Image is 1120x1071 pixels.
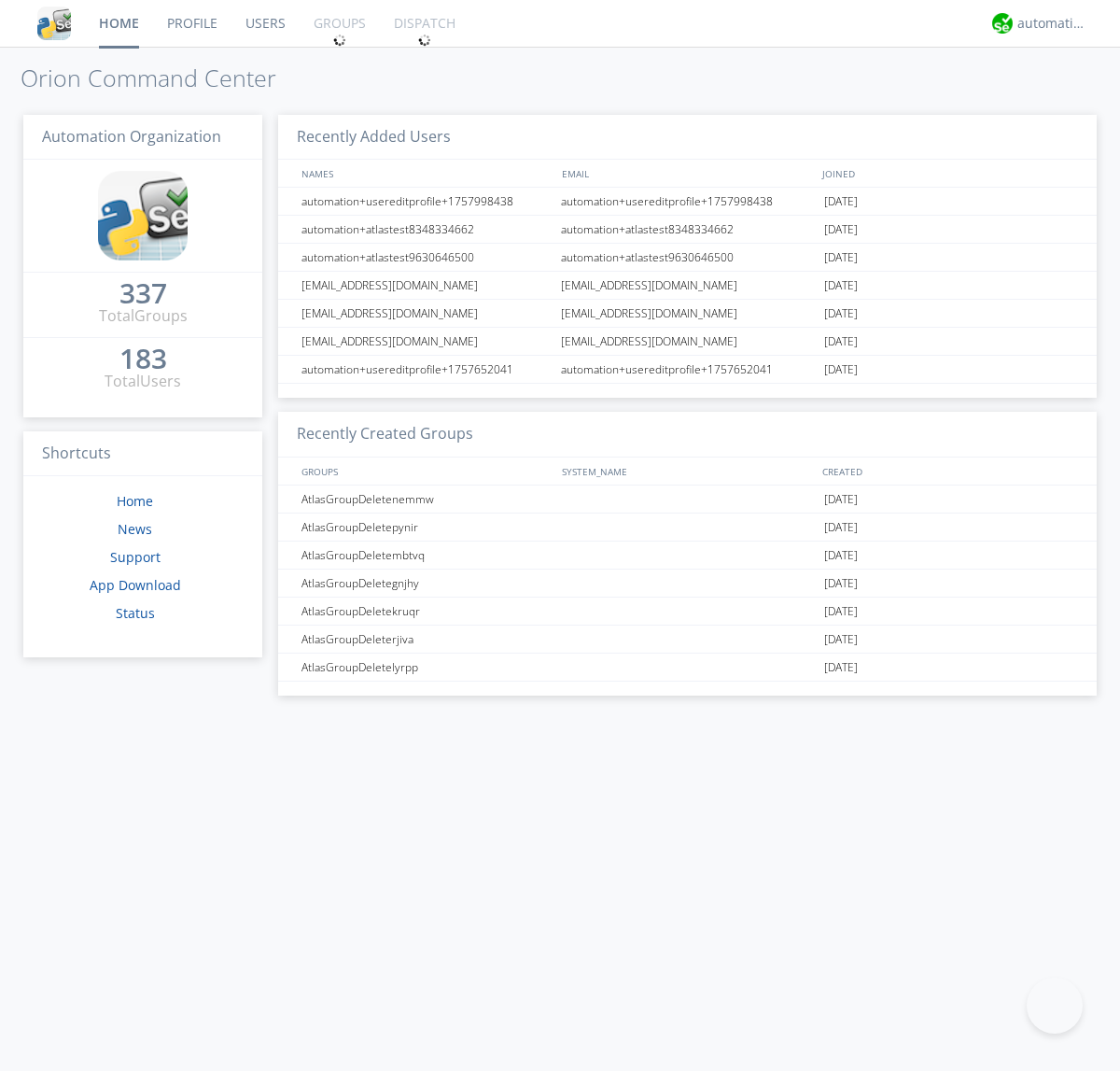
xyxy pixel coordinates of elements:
span: [DATE] [824,356,858,384]
div: Total Groups [99,305,188,327]
a: App Download [90,576,181,594]
a: AtlasGroupDeletenemmw[DATE] [278,486,1097,514]
span: [DATE] [824,514,858,542]
a: automation+usereditprofile+1757998438automation+usereditprofile+1757998438[DATE] [278,188,1097,216]
div: AtlasGroupDeleterjiva [297,626,555,653]
div: [EMAIL_ADDRESS][DOMAIN_NAME] [556,328,819,355]
span: [DATE] [824,188,858,216]
div: SYSTEM_NAME [557,458,818,485]
span: [DATE] [824,542,858,570]
a: AtlasGroupDeletegnjhy[DATE] [278,570,1097,598]
div: JOINED [818,160,1079,187]
h3: Recently Added Users [278,115,1097,161]
a: [EMAIL_ADDRESS][DOMAIN_NAME][EMAIL_ADDRESS][DOMAIN_NAME][DATE] [278,328,1097,356]
div: [EMAIL_ADDRESS][DOMAIN_NAME] [297,300,555,327]
div: 183 [119,349,167,368]
div: 337 [119,284,167,303]
h3: Shortcuts [23,431,262,477]
a: AtlasGroupDeletekruqr[DATE] [278,598,1097,626]
span: [DATE] [824,272,858,300]
div: automation+usereditprofile+1757998438 [297,188,555,215]
img: cddb5a64eb264b2086981ab96f4c1ba7 [98,171,188,261]
a: 337 [119,284,167,305]
a: automation+atlastest9630646500automation+atlastest9630646500[DATE] [278,244,1097,272]
div: AtlasGroupDeletelyrpp [297,654,555,681]
span: [DATE] [824,300,858,328]
div: automation+usereditprofile+1757652041 [297,356,555,383]
a: AtlasGroupDeletembtvq[DATE] [278,542,1097,570]
span: [DATE] [824,328,858,356]
a: [EMAIL_ADDRESS][DOMAIN_NAME][EMAIL_ADDRESS][DOMAIN_NAME][DATE] [278,272,1097,300]
div: EMAIL [557,160,818,187]
div: GROUPS [297,458,553,485]
h3: Recently Created Groups [278,412,1097,458]
div: AtlasGroupDeletegnjhy [297,570,555,597]
img: cddb5a64eb264b2086981ab96f4c1ba7 [37,7,71,40]
div: AtlasGroupDeletembtvq [297,542,555,569]
a: 183 [119,349,167,371]
a: Support [110,548,161,566]
span: [DATE] [824,244,858,272]
iframe: Toggle Customer Support [1027,978,1083,1034]
a: automation+atlastest8348334662automation+atlastest8348334662[DATE] [278,216,1097,244]
a: [EMAIL_ADDRESS][DOMAIN_NAME][EMAIL_ADDRESS][DOMAIN_NAME][DATE] [278,300,1097,328]
a: Status [116,604,155,622]
div: [EMAIL_ADDRESS][DOMAIN_NAME] [297,272,555,299]
img: spin.svg [333,34,346,47]
span: [DATE] [824,570,858,598]
div: [EMAIL_ADDRESS][DOMAIN_NAME] [297,328,555,355]
a: AtlasGroupDeletepynir[DATE] [278,514,1097,542]
span: [DATE] [824,598,858,626]
img: spin.svg [418,34,431,47]
div: automation+atlastest8348334662 [556,216,819,243]
div: Total Users [105,371,181,392]
div: automation+usereditprofile+1757652041 [556,356,819,383]
a: Home [117,492,153,510]
div: automation+atlastest9630646500 [556,244,819,271]
div: automation+atlastest9630646500 [297,244,555,271]
div: CREATED [818,458,1079,485]
div: automation+usereditprofile+1757998438 [556,188,819,215]
div: AtlasGroupDeletekruqr [297,598,555,625]
div: automation+atlas [1017,14,1087,33]
div: AtlasGroupDeletenemmw [297,486,555,513]
div: NAMES [297,160,553,187]
div: [EMAIL_ADDRESS][DOMAIN_NAME] [556,300,819,327]
a: automation+usereditprofile+1757652041automation+usereditprofile+1757652041[DATE] [278,356,1097,384]
img: d2d01cd9b4174d08988066c6d424eccd [992,13,1013,34]
div: [EMAIL_ADDRESS][DOMAIN_NAME] [556,272,819,299]
span: [DATE] [824,486,858,514]
a: AtlasGroupDeleterjiva[DATE] [278,626,1097,654]
a: AtlasGroupDeletelyrpp[DATE] [278,654,1097,682]
div: automation+atlastest8348334662 [297,216,555,243]
a: News [118,520,152,538]
span: Automation Organization [42,126,221,147]
div: AtlasGroupDeletepynir [297,514,555,541]
span: [DATE] [824,626,858,654]
span: [DATE] [824,216,858,244]
span: [DATE] [824,654,858,682]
